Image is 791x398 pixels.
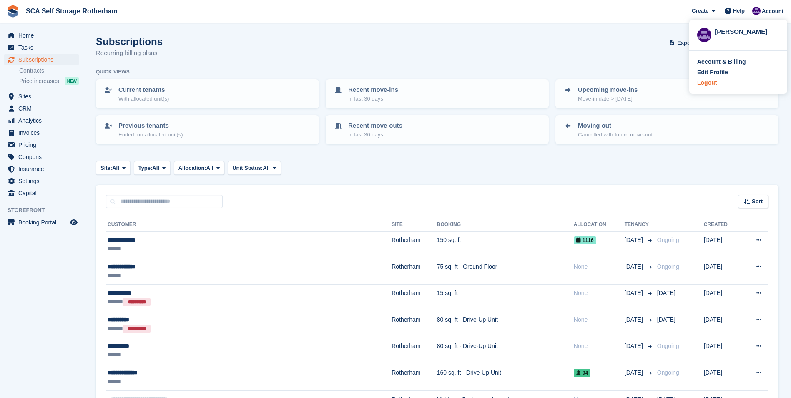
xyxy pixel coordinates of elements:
span: Coupons [18,151,68,163]
span: Tasks [18,42,68,53]
p: Cancelled with future move-out [578,131,653,139]
span: [DATE] [625,368,645,377]
h1: Subscriptions [96,36,163,47]
td: 150 sq. ft [437,232,574,258]
span: Ongoing [657,263,679,270]
span: Insurance [18,163,68,175]
td: [DATE] [704,364,741,391]
span: Pricing [18,139,68,151]
span: All [152,164,159,172]
span: Unit Status: [232,164,263,172]
span: Invoices [18,127,68,139]
div: NEW [65,77,79,85]
a: menu [4,30,79,41]
span: Price increases [19,77,59,85]
a: Price increases NEW [19,76,79,86]
button: Allocation: All [174,161,225,175]
p: Moving out [578,121,653,131]
a: menu [4,139,79,151]
div: Edit Profile [697,68,728,77]
td: Rotherham [392,338,437,364]
p: Recent move-outs [348,121,402,131]
td: 75 sq. ft - Ground Floor [437,258,574,285]
td: 80 sq. ft - Drive-Up Unit [437,338,574,364]
a: Current tenants With allocated unit(s) [97,80,318,108]
td: Rotherham [392,232,437,258]
span: Allocation: [178,164,206,172]
img: Kelly Neesham [752,7,761,15]
a: Contracts [19,67,79,75]
td: Rotherham [392,364,437,391]
p: With allocated unit(s) [118,95,169,103]
span: [DATE] [625,236,645,244]
td: Rotherham [392,311,437,338]
th: Site [392,218,437,232]
td: 80 sq. ft - Drive-Up Unit [437,311,574,338]
a: menu [4,127,79,139]
td: [DATE] [704,338,741,364]
span: Site: [100,164,112,172]
img: Kelly Neesham [697,28,711,42]
span: [DATE] [625,342,645,350]
p: In last 30 days [348,131,402,139]
a: menu [4,187,79,199]
p: Current tenants [118,85,169,95]
td: [DATE] [704,232,741,258]
span: CRM [18,103,68,114]
span: [DATE] [625,289,645,297]
th: Customer [106,218,392,232]
div: None [574,262,625,271]
a: menu [4,54,79,65]
span: Booking Portal [18,217,68,228]
td: [DATE] [704,311,741,338]
td: 15 sq. ft [437,285,574,311]
p: Upcoming move-ins [578,85,638,95]
button: Unit Status: All [228,161,281,175]
span: Ongoing [657,237,679,243]
span: Home [18,30,68,41]
span: Sites [18,91,68,102]
div: [PERSON_NAME] [715,27,779,35]
div: Account & Billing [697,58,746,66]
button: Site: All [96,161,131,175]
td: [DATE] [704,258,741,285]
span: Storefront [8,206,83,214]
span: Export [677,39,694,47]
span: Type: [138,164,153,172]
span: [DATE] [625,262,645,271]
a: Previous tenants Ended, no allocated unit(s) [97,116,318,144]
div: None [574,289,625,297]
div: Logout [697,78,717,87]
span: Sort [752,197,763,206]
p: Ended, no allocated unit(s) [118,131,183,139]
a: Preview store [69,217,79,227]
a: Edit Profile [697,68,779,77]
a: menu [4,103,79,114]
span: Help [733,7,745,15]
span: Ongoing [657,343,679,349]
td: [DATE] [704,285,741,311]
span: All [206,164,213,172]
span: Account [762,7,783,15]
span: 1116 [574,236,596,244]
a: Recent move-outs In last 30 days [326,116,548,144]
span: All [263,164,270,172]
a: Upcoming move-ins Move-in date > [DATE] [556,80,778,108]
a: menu [4,217,79,228]
a: SCA Self Storage Rotherham [23,4,121,18]
a: menu [4,91,79,102]
span: Capital [18,187,68,199]
a: menu [4,115,79,126]
p: Move-in date > [DATE] [578,95,638,103]
a: Recent move-ins In last 30 days [326,80,548,108]
img: stora-icon-8386f47178a22dfd0bd8f6a31ec36ba5ce8667c1dd55bd0f319d3a0aa187defe.svg [7,5,19,18]
td: Rotherham [392,258,437,285]
span: [DATE] [657,316,675,323]
span: All [112,164,119,172]
th: Booking [437,218,574,232]
th: Created [704,218,741,232]
span: [DATE] [625,315,645,324]
a: menu [4,163,79,175]
button: Export [668,36,704,50]
p: Recurring billing plans [96,48,163,58]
